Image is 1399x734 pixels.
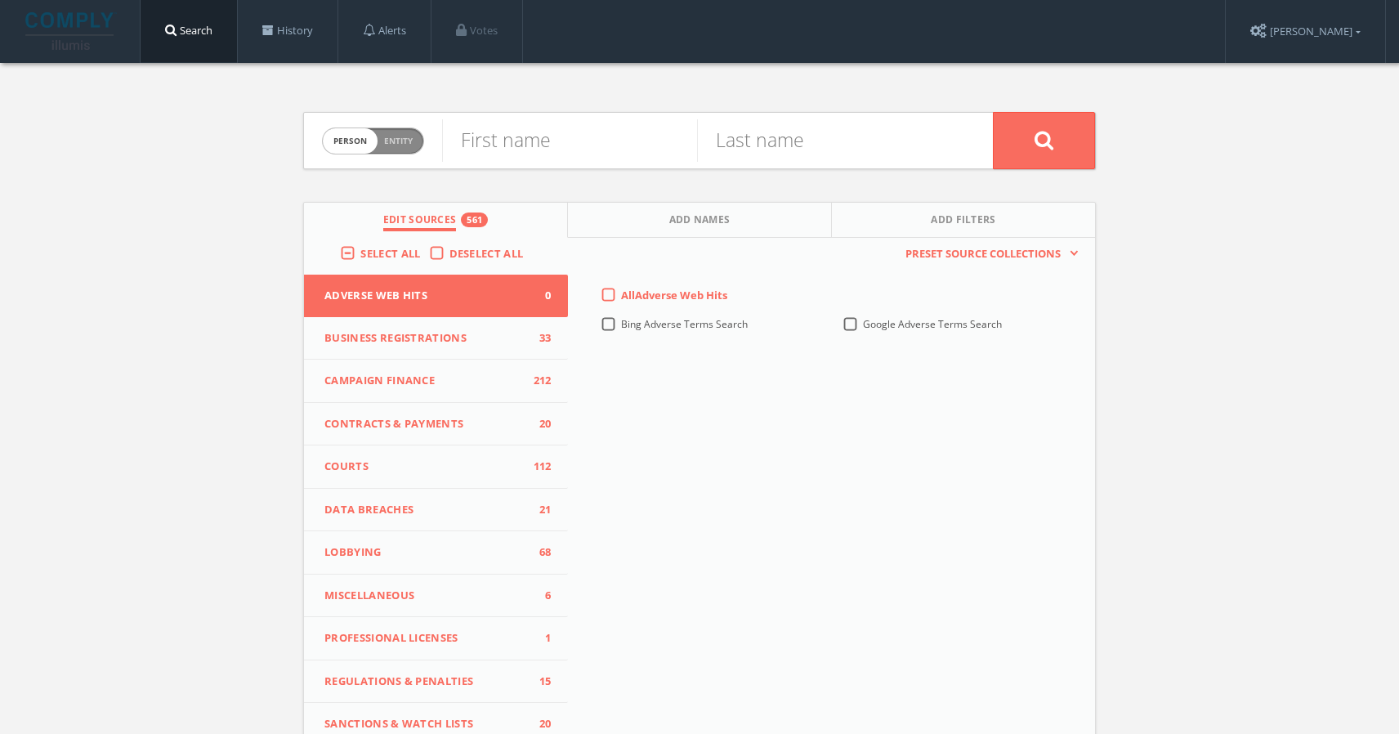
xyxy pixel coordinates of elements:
span: Add Filters [931,213,996,231]
span: 112 [527,459,552,475]
span: 20 [527,716,552,732]
span: Contracts & Payments [324,416,527,432]
button: Campaign Finance212 [304,360,568,403]
span: 68 [527,544,552,561]
span: Deselect All [449,246,524,261]
span: Google Adverse Terms Search [863,317,1002,331]
span: Edit Sources [383,213,457,231]
span: Bing Adverse Terms Search [621,317,748,331]
button: Lobbying68 [304,531,568,575]
button: Adverse Web Hits0 [304,275,568,317]
span: 20 [527,416,552,432]
span: Lobbying [324,544,527,561]
img: illumis [25,12,117,50]
span: 1 [527,630,552,647]
span: 6 [527,588,552,604]
span: Courts [324,459,527,475]
button: Add Filters [832,203,1095,238]
span: Campaign Finance [324,373,527,389]
span: Preset Source Collections [897,246,1069,262]
button: Professional Licenses1 [304,617,568,660]
span: person [323,128,378,154]
button: Data Breaches21 [304,489,568,532]
button: Miscellaneous6 [304,575,568,618]
span: Adverse Web Hits [324,288,527,304]
span: Data Breaches [324,502,527,518]
span: Professional Licenses [324,630,527,647]
button: Courts112 [304,445,568,489]
span: Add Names [669,213,731,231]
span: 33 [527,330,552,347]
span: All Adverse Web Hits [621,288,727,302]
span: 212 [527,373,552,389]
span: Entity [384,135,413,147]
span: Miscellaneous [324,588,527,604]
span: Select All [360,246,420,261]
div: 561 [461,213,488,227]
button: Regulations & Penalties15 [304,660,568,704]
span: Sanctions & Watch Lists [324,716,527,732]
span: Business Registrations [324,330,527,347]
button: Contracts & Payments20 [304,403,568,446]
span: 21 [527,502,552,518]
button: Business Registrations33 [304,317,568,360]
button: Preset Source Collections [897,246,1079,262]
button: Edit Sources561 [304,203,568,238]
span: Regulations & Penalties [324,674,527,690]
span: 15 [527,674,552,690]
span: 0 [527,288,552,304]
button: Add Names [568,203,832,238]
